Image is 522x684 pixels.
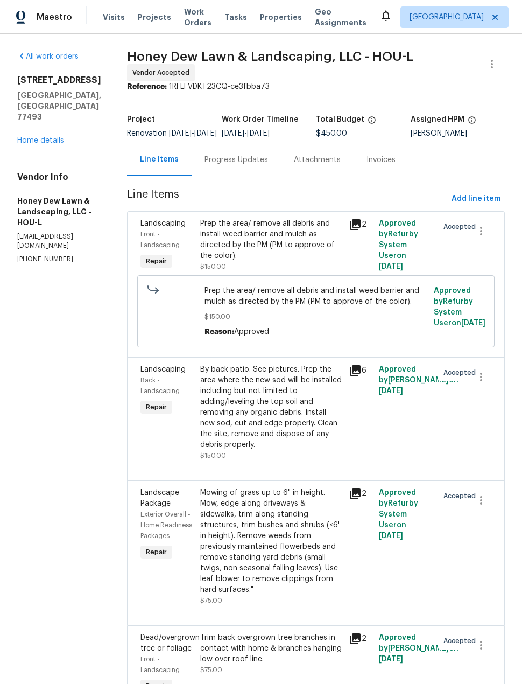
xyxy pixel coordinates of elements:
span: - [222,130,270,137]
h5: Honey Dew Lawn & Landscaping, LLC - HOU-L [17,196,101,228]
a: Home details [17,137,64,144]
span: Visits [103,12,125,23]
div: Prep the area/ remove all debris and install weed barrier and mulch as directed by the PM (PM to ... [200,218,343,261]
div: By back patio. See pictures. Prep the area where the new sod will be installed including but not ... [200,364,343,450]
h4: Vendor Info [17,172,101,183]
b: Reference: [127,83,167,90]
h5: Project [127,116,155,123]
p: [EMAIL_ADDRESS][DOMAIN_NAME] [17,232,101,250]
div: Line Items [140,154,179,165]
span: - [169,130,217,137]
span: Work Orders [184,6,211,28]
button: Add line item [447,189,505,209]
span: [DATE] [222,130,244,137]
span: Projects [138,12,171,23]
span: Accepted [443,367,480,378]
span: Maestro [37,12,72,23]
span: Landscape Package [140,489,179,507]
span: $75.00 [200,597,222,604]
span: Approved by Refurby System User on [379,489,418,540]
span: $150.00 [200,452,226,459]
div: Attachments [294,155,341,165]
span: Renovation [127,130,217,137]
span: [GEOGRAPHIC_DATA] [410,12,484,23]
span: [DATE] [169,130,192,137]
div: Invoices [366,155,396,165]
div: [PERSON_NAME] [411,130,505,137]
span: $450.00 [316,130,347,137]
span: [DATE] [379,387,403,395]
span: Repair [142,547,171,557]
span: Approved by Refurby System User on [379,220,418,270]
div: 2 [349,218,372,231]
div: 2 [349,487,372,500]
p: [PHONE_NUMBER] [17,255,101,264]
span: [DATE] [379,655,403,663]
span: The hpm assigned to this work order. [468,116,476,130]
div: 2 [349,632,372,645]
div: 1RFEFVDKT23CQ-ce3fbba73 [127,81,505,92]
span: Approved [234,328,269,336]
span: Repair [142,402,171,413]
span: [DATE] [194,130,217,137]
span: Geo Assignments [315,6,366,28]
h5: [GEOGRAPHIC_DATA], [GEOGRAPHIC_DATA] 77493 [17,90,101,122]
span: Front - Landscaping [140,656,180,673]
span: $150.00 [204,311,427,322]
span: $150.00 [200,263,226,270]
span: [DATE] [379,263,403,270]
span: [DATE] [379,532,403,540]
span: Dead/overgrown tree or foliage [140,634,200,652]
span: Properties [260,12,302,23]
span: $75.00 [200,667,222,673]
span: Landscaping [140,220,186,227]
span: Landscaping [140,366,186,373]
span: Exterior Overall - Home Readiness Packages [140,511,192,539]
span: The total cost of line items that have been proposed by Opendoor. This sum includes line items th... [368,116,376,130]
span: Accepted [443,636,480,646]
div: Mowing of grass up to 6" in height. Mow, edge along driveways & sidewalks, trim along standing st... [200,487,343,595]
div: Trim back overgrown tree branches in contact with home & branches hanging low over roof line. [200,632,343,665]
span: Vendor Accepted [132,67,194,78]
span: Front - Landscaping [140,231,180,248]
a: All work orders [17,53,79,60]
span: Reason: [204,328,234,336]
span: Accepted [443,221,480,232]
span: Approved by [PERSON_NAME] on [379,366,458,395]
div: 6 [349,364,372,377]
span: Approved by Refurby System User on [434,287,485,327]
span: Repair [142,256,171,267]
span: [DATE] [461,319,485,327]
span: Accepted [443,491,480,501]
span: [DATE] [247,130,270,137]
h2: [STREET_ADDRESS] [17,75,101,86]
span: Line Items [127,189,447,209]
h5: Total Budget [316,116,364,123]
span: Prep the area/ remove all debris and install weed barrier and mulch as directed by the PM (PM to ... [204,285,427,307]
h5: Assigned HPM [411,116,464,123]
span: Add line item [452,192,500,206]
span: Honey Dew Lawn & Landscaping, LLC - HOU-L [127,50,413,63]
span: Back - Landscaping [140,377,180,394]
span: Tasks [224,13,247,21]
span: Approved by [PERSON_NAME] on [379,634,458,663]
h5: Work Order Timeline [222,116,299,123]
div: Progress Updates [204,155,268,165]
